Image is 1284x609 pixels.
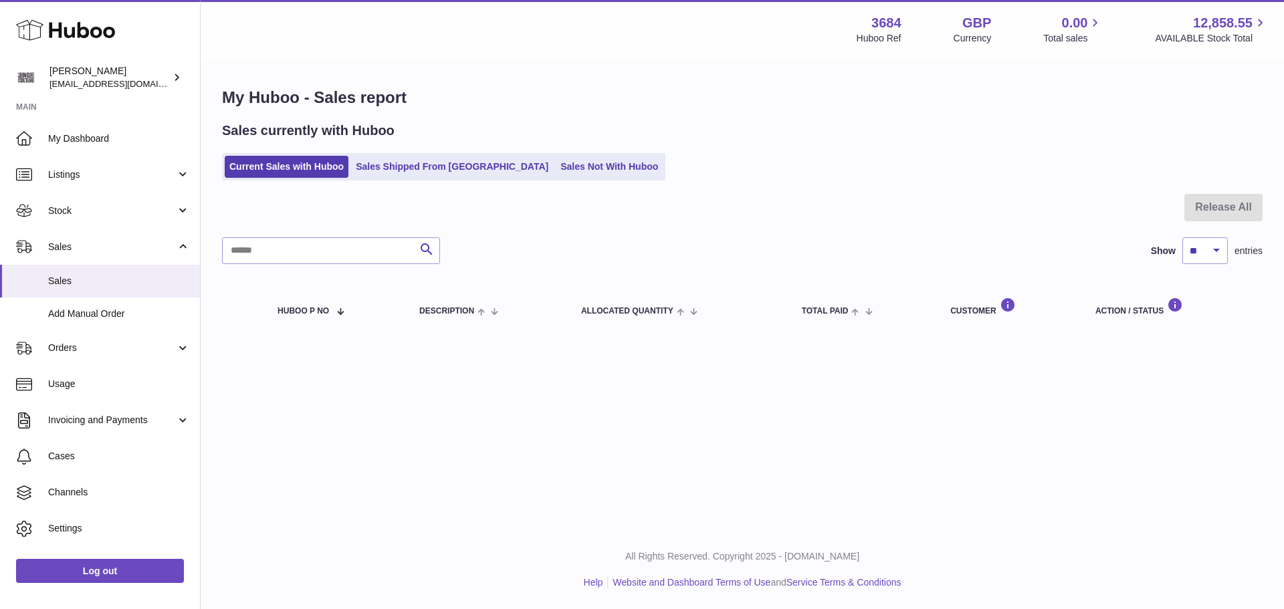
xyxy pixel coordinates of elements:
a: 12,858.55 AVAILABLE Stock Total [1155,14,1268,45]
a: Help [584,577,603,588]
strong: 3684 [871,14,901,32]
a: Sales Shipped From [GEOGRAPHIC_DATA] [351,156,553,178]
span: Add Manual Order [48,308,190,320]
span: 12,858.55 [1193,14,1253,32]
div: Huboo Ref [857,32,901,45]
a: Log out [16,559,184,583]
span: Description [419,307,474,316]
span: Sales [48,275,190,287]
a: Website and Dashboard Terms of Use [613,577,770,588]
a: Current Sales with Huboo [225,156,348,178]
strong: GBP [962,14,991,32]
h1: My Huboo - Sales report [222,87,1263,108]
span: Cases [48,450,190,463]
span: Total sales [1043,32,1103,45]
span: Orders [48,342,176,354]
span: AVAILABLE Stock Total [1155,32,1268,45]
a: Sales Not With Huboo [556,156,663,178]
span: [EMAIL_ADDRESS][DOMAIN_NAME] [49,78,197,89]
span: Huboo P no [278,307,329,316]
div: Currency [954,32,992,45]
span: Invoicing and Payments [48,414,176,427]
p: All Rights Reserved. Copyright 2025 - [DOMAIN_NAME] [211,550,1273,563]
div: Customer [950,297,1069,316]
label: Show [1151,245,1176,257]
span: entries [1235,245,1263,257]
div: [PERSON_NAME] [49,65,170,90]
span: Sales [48,241,176,253]
span: Listings [48,168,176,181]
li: and [608,576,901,589]
span: Channels [48,486,190,499]
a: Service Terms & Conditions [786,577,901,588]
span: ALLOCATED Quantity [581,307,673,316]
a: 0.00 Total sales [1043,14,1103,45]
span: Usage [48,378,190,390]
span: Stock [48,205,176,217]
span: 0.00 [1062,14,1088,32]
span: My Dashboard [48,132,190,145]
h2: Sales currently with Huboo [222,122,395,140]
span: Settings [48,522,190,535]
div: Action / Status [1095,297,1249,316]
span: Total paid [802,307,849,316]
img: theinternationalventure@gmail.com [16,68,36,88]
